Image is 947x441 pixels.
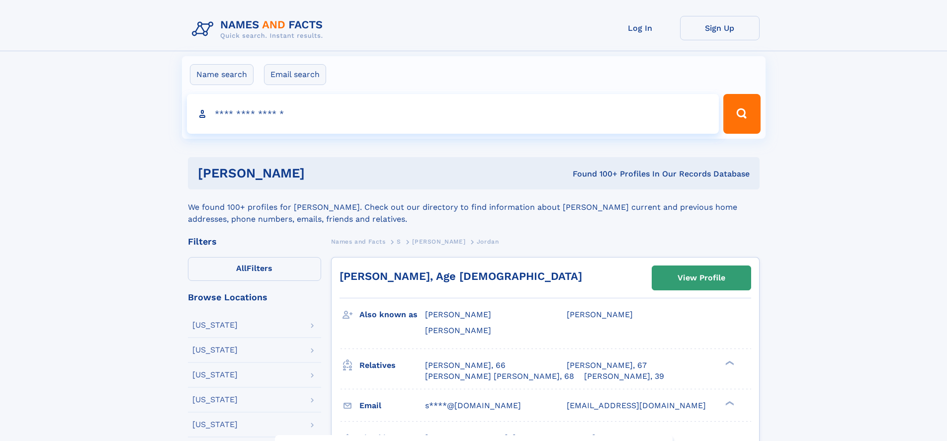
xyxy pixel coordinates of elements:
[412,238,465,245] span: [PERSON_NAME]
[188,189,760,225] div: We found 100+ profiles for [PERSON_NAME]. Check out our directory to find information about [PERS...
[567,401,706,410] span: [EMAIL_ADDRESS][DOMAIN_NAME]
[188,237,321,246] div: Filters
[425,371,574,382] a: [PERSON_NAME] [PERSON_NAME], 68
[425,326,491,335] span: [PERSON_NAME]
[188,16,331,43] img: Logo Names and Facts
[192,396,238,404] div: [US_STATE]
[340,270,582,282] a: [PERSON_NAME], Age [DEMOGRAPHIC_DATA]
[723,359,735,366] div: ❯
[567,360,647,371] a: [PERSON_NAME], 67
[652,266,751,290] a: View Profile
[359,397,425,414] h3: Email
[192,321,238,329] div: [US_STATE]
[331,235,386,248] a: Names and Facts
[264,64,326,85] label: Email search
[477,238,499,245] span: Jordan
[425,310,491,319] span: [PERSON_NAME]
[723,94,760,134] button: Search Button
[188,293,321,302] div: Browse Locations
[412,235,465,248] a: [PERSON_NAME]
[192,371,238,379] div: [US_STATE]
[192,421,238,429] div: [US_STATE]
[680,16,760,40] a: Sign Up
[584,371,664,382] a: [PERSON_NAME], 39
[187,94,719,134] input: search input
[397,238,401,245] span: S
[190,64,254,85] label: Name search
[188,257,321,281] label: Filters
[425,360,506,371] a: [PERSON_NAME], 66
[397,235,401,248] a: S
[438,169,750,179] div: Found 100+ Profiles In Our Records Database
[567,310,633,319] span: [PERSON_NAME]
[601,16,680,40] a: Log In
[359,357,425,374] h3: Relatives
[192,346,238,354] div: [US_STATE]
[723,400,735,406] div: ❯
[678,266,725,289] div: View Profile
[236,264,247,273] span: All
[198,167,439,179] h1: [PERSON_NAME]
[359,306,425,323] h3: Also known as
